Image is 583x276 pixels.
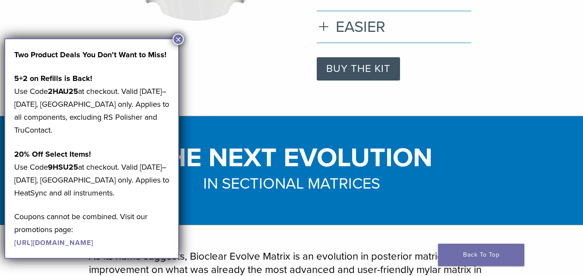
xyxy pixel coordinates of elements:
[14,148,169,199] p: Use Code at checkout. Valid [DATE]–[DATE], [GEOGRAPHIC_DATA] only. Applies to HeatSync and all in...
[173,34,184,45] button: Close
[48,87,78,96] strong: 2HAU25
[317,57,400,81] a: BUY THE KIT
[14,72,169,136] p: Use Code at checkout. Valid [DATE]–[DATE], [GEOGRAPHIC_DATA] only. Applies to all components, exc...
[14,210,169,249] p: Coupons cannot be combined. Visit our promotions page:
[14,239,93,247] a: [URL][DOMAIN_NAME]
[14,74,92,83] strong: 5+2 on Refills is Back!
[48,162,78,172] strong: 9HSU25
[14,50,167,59] strong: Two Product Deals You Don’t Want to Miss!
[317,18,471,36] h3: EASIER
[14,149,91,159] strong: 20% Off Select Items!
[438,244,524,266] a: Back To Top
